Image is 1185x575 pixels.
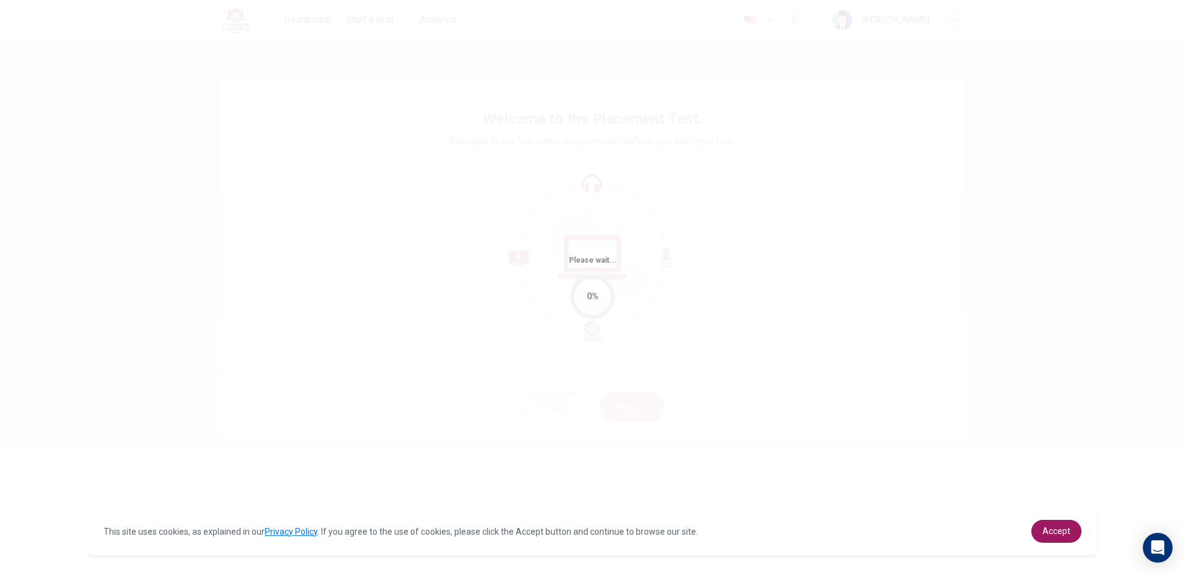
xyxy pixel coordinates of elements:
[587,289,599,304] div: 0%
[569,256,617,265] span: Please wait...
[1143,533,1173,563] div: Open Intercom Messenger
[1031,520,1081,543] a: dismiss cookie message
[104,527,698,537] span: This site uses cookies, as explained in our . If you agree to the use of cookies, please click th...
[1042,526,1070,536] span: Accept
[265,527,317,537] a: Privacy Policy
[89,507,1096,555] div: cookieconsent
